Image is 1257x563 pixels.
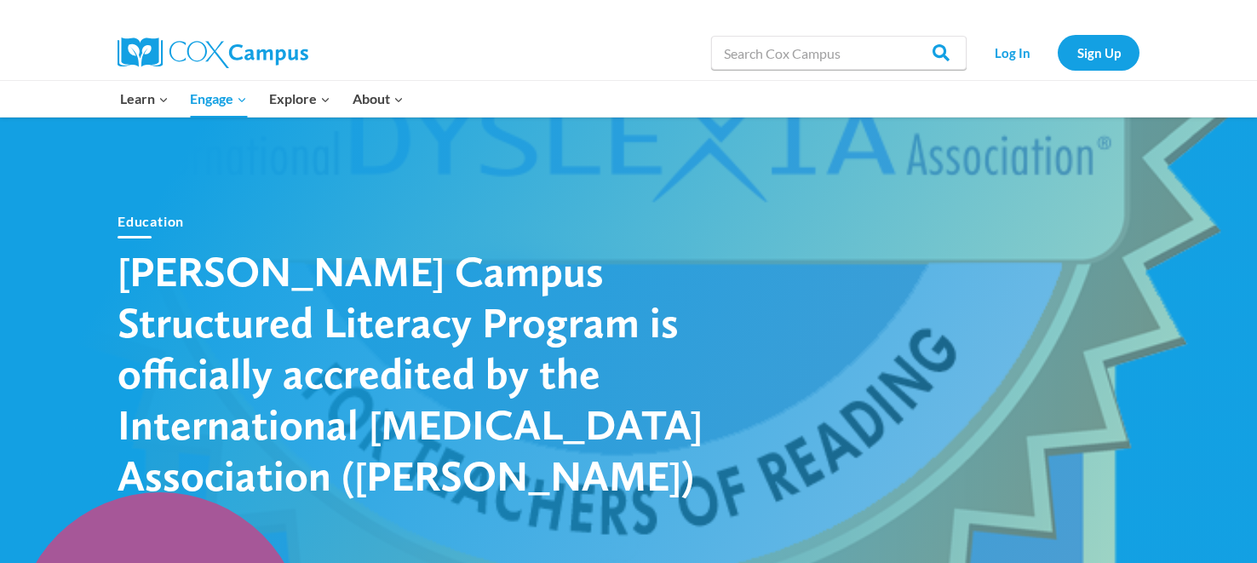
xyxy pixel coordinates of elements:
nav: Secondary Navigation [975,35,1139,70]
nav: Primary Navigation [109,81,414,117]
span: About [353,88,404,110]
input: Search Cox Campus [711,36,967,70]
a: Sign Up [1058,35,1139,70]
a: Education [118,213,184,229]
span: Learn [120,88,169,110]
span: Explore [269,88,330,110]
img: Cox Campus [118,37,308,68]
a: Log In [975,35,1049,70]
span: Engage [190,88,247,110]
h1: [PERSON_NAME] Campus Structured Literacy Program is officially accredited by the International [M... [118,245,714,501]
